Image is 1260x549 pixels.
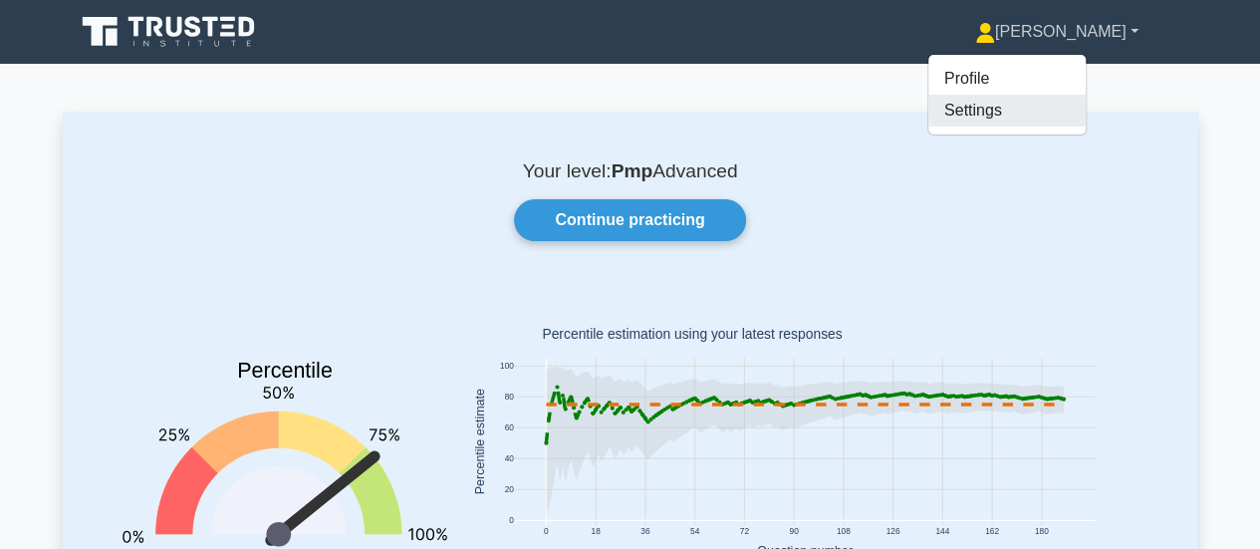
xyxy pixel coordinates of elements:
[504,423,514,433] text: 60
[927,54,1087,136] ul: [PERSON_NAME]
[928,95,1086,127] a: Settings
[1034,526,1048,536] text: 180
[928,63,1086,95] a: Profile
[689,526,699,536] text: 54
[237,359,333,383] text: Percentile
[984,526,998,536] text: 162
[472,389,486,494] text: Percentile estimate
[591,526,601,536] text: 18
[739,526,749,536] text: 72
[499,361,513,371] text: 100
[927,12,1186,52] a: [PERSON_NAME]
[111,159,1150,183] p: Your level: Advanced
[504,454,514,464] text: 40
[789,526,799,536] text: 90
[504,485,514,495] text: 20
[504,393,514,403] text: 80
[611,160,652,181] b: Pmp
[514,199,745,241] a: Continue practicing
[836,526,850,536] text: 108
[509,516,514,526] text: 0
[640,526,650,536] text: 36
[542,327,842,343] text: Percentile estimation using your latest responses
[885,526,899,536] text: 126
[543,526,548,536] text: 0
[935,526,949,536] text: 144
